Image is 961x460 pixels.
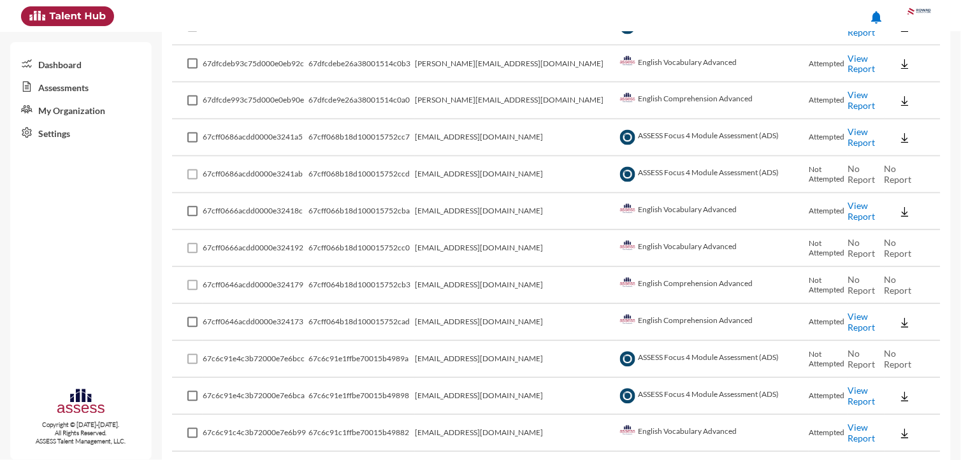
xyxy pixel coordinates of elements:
[415,341,617,378] td: [EMAIL_ADDRESS][DOMAIN_NAME]
[848,238,875,259] span: No Report
[809,157,848,194] td: Not Attempted
[885,349,912,370] span: No Report
[415,231,617,268] td: [EMAIL_ADDRESS][DOMAIN_NAME]
[848,164,875,185] span: No Report
[203,378,308,415] td: 67c6c91e4c3b72000e7e6bca
[617,305,809,341] td: English Comprehension Advanced
[308,268,415,305] td: 67cff064b18d100015752cb3
[809,341,848,378] td: Not Attempted
[203,415,308,452] td: 67c6c91c4c3b72000e7e6b99
[308,341,415,378] td: 67c6c91e1ffbe70015b4989a
[617,194,809,231] td: English Vocabulary Advanced
[415,194,617,231] td: [EMAIL_ADDRESS][DOMAIN_NAME]
[308,415,415,452] td: 67c6c91c1ffbe70015b49882
[203,231,308,268] td: 67cff0666acdd0000e324192
[10,75,152,98] a: Assessments
[809,46,848,83] td: Attempted
[809,378,848,415] td: Attempted
[10,98,152,121] a: My Organization
[308,305,415,341] td: 67cff064b18d100015752cad
[415,157,617,194] td: [EMAIL_ADDRESS][DOMAIN_NAME]
[10,121,152,144] a: Settings
[203,194,308,231] td: 67cff0666acdd0000e32418c
[415,305,617,341] td: [EMAIL_ADDRESS][DOMAIN_NAME]
[617,46,809,83] td: English Vocabulary Advanced
[308,46,415,83] td: 67dfcdebe26a38001514c0b3
[203,341,308,378] td: 67c6c91e4c3b72000e7e6bcc
[848,349,875,370] span: No Report
[885,164,912,185] span: No Report
[848,53,875,75] a: View Report
[617,341,809,378] td: ASSESS Focus 4 Module Assessment (ADS)
[308,83,415,120] td: 67dfcde9e26a38001514c0a0
[308,231,415,268] td: 67cff066b18d100015752cc0
[56,387,106,418] img: assesscompany-logo.png
[415,46,617,83] td: [PERSON_NAME][EMAIL_ADDRESS][DOMAIN_NAME]
[203,46,308,83] td: 67dfcdeb93c75d000e0eb92c
[848,312,875,333] a: View Report
[308,194,415,231] td: 67cff066b18d100015752cba
[203,268,308,305] td: 67cff0646acdd0000e324179
[848,127,875,148] a: View Report
[885,238,912,259] span: No Report
[415,378,617,415] td: [EMAIL_ADDRESS][DOMAIN_NAME]
[885,275,912,296] span: No Report
[869,10,885,25] mat-icon: notifications
[617,157,809,194] td: ASSESS Focus 4 Module Assessment (ADS)
[617,120,809,157] td: ASSESS Focus 4 Module Assessment (ADS)
[848,201,875,222] a: View Report
[203,157,308,194] td: 67cff0686acdd0000e3241ab
[617,83,809,120] td: English Comprehension Advanced
[809,305,848,341] td: Attempted
[308,157,415,194] td: 67cff068b18d100015752ccd
[308,120,415,157] td: 67cff068b18d100015752cc7
[809,231,848,268] td: Not Attempted
[617,378,809,415] td: ASSESS Focus 4 Module Assessment (ADS)
[203,83,308,120] td: 67dfcde993c75d000e0eb90e
[203,120,308,157] td: 67cff0686acdd0000e3241a5
[848,422,875,444] a: View Report
[10,420,152,445] p: Copyright © [DATE]-[DATE]. All Rights Reserved. ASSESS Talent Management, LLC.
[809,268,848,305] td: Not Attempted
[848,385,875,407] a: View Report
[848,90,875,111] a: View Report
[308,378,415,415] td: 67c6c91e1ffbe70015b49898
[617,268,809,305] td: English Comprehension Advanced
[848,275,875,296] span: No Report
[10,52,152,75] a: Dashboard
[415,268,617,305] td: [EMAIL_ADDRESS][DOMAIN_NAME]
[809,194,848,231] td: Attempted
[415,415,617,452] td: [EMAIL_ADDRESS][DOMAIN_NAME]
[809,120,848,157] td: Attempted
[415,120,617,157] td: [EMAIL_ADDRESS][DOMAIN_NAME]
[809,415,848,452] td: Attempted
[617,231,809,268] td: English Vocabulary Advanced
[203,305,308,341] td: 67cff0646acdd0000e324173
[617,415,809,452] td: English Vocabulary Advanced
[415,83,617,120] td: [PERSON_NAME][EMAIL_ADDRESS][DOMAIN_NAME]
[809,83,848,120] td: Attempted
